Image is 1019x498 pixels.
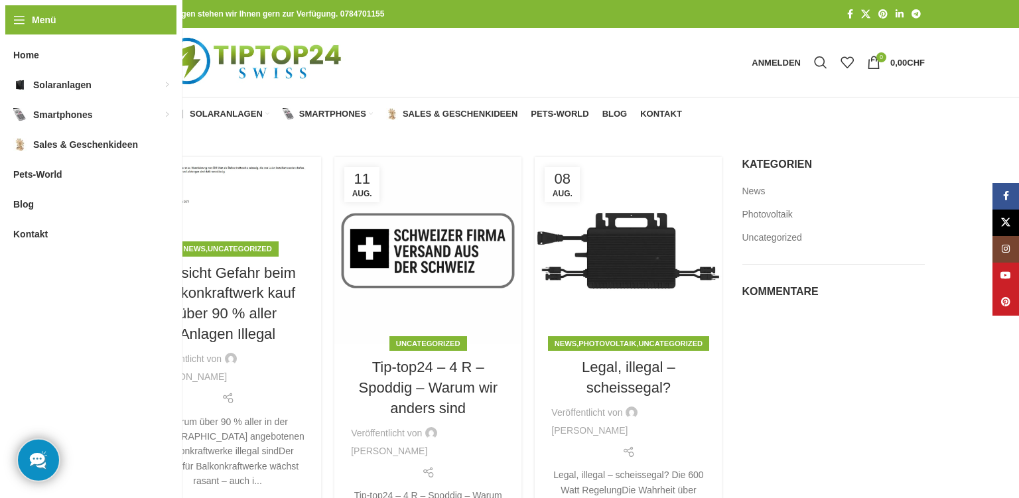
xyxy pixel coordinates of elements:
[159,265,295,342] a: Vorsicht Gefahr beim Balkonkraftwerk kauf über 90 % aller Anlagen Illegal
[907,58,925,68] span: CHF
[745,49,807,76] a: Anmelden
[359,359,498,416] a: Tip-top24 – 4 R – Spoddig – Warum wir anders sind
[752,58,801,67] span: Anmelden
[225,353,237,365] img: author-avatar
[396,340,460,347] a: Uncategorized
[549,190,575,198] span: Aug.
[208,245,272,253] a: Uncategorized
[13,108,27,121] img: Smartphones
[602,109,628,119] span: Blog
[843,5,857,23] a: Facebook Social Link
[742,157,925,172] h5: Kategorien
[13,222,48,246] span: Kontakt
[640,101,682,127] a: Kontakt
[626,406,638,418] img: author-avatar
[602,101,628,127] a: Blog
[425,427,437,439] img: author-avatar
[807,49,834,76] a: Suche
[834,49,860,76] div: Meine Wunschliste
[299,109,366,119] span: Smartphones
[13,192,34,216] span: Blog
[351,426,422,440] span: Veröffentlicht von
[151,369,227,384] a: [PERSON_NAME]
[551,405,622,420] span: Veröffentlicht von
[892,5,908,23] a: LinkedIn Social Link
[33,103,92,127] span: Smartphones
[13,162,62,186] span: Pets-World
[531,109,588,119] span: Pets-World
[857,5,874,23] a: X Social Link
[890,58,925,68] bdi: 0,00
[860,49,931,76] a: 0 0,00CHF
[908,5,925,23] a: Telegram Social Link
[151,351,222,366] span: Veröffentlicht von
[190,109,263,119] span: Solaranlagen
[992,236,1019,263] a: Instagram Social Link
[582,359,675,396] a: Legal, illegal – scheissegal?
[13,43,39,67] span: Home
[32,13,56,27] span: Menü
[33,133,138,156] span: Sales & Geschenkideen
[151,414,305,489] div: Warum über 90 % aller in der [GEOGRAPHIC_DATA] angebotenen Balkonkraftwerke illegal sindDer Markt...
[33,73,92,97] span: Solaranlagen
[134,9,384,19] strong: Bei allen Fragen stehen wir Ihnen gern zur Verfügung. 0784701155
[134,28,375,97] img: Tiptop24 Nachhaltige & Faire Produkte
[13,138,27,151] img: Sales & Geschenkideen
[742,185,767,198] a: News
[742,208,794,221] a: Photovoltaik
[578,340,636,347] a: Photovoltaik
[531,101,588,127] a: Pets-World
[386,108,398,120] img: Sales & Geschenkideen
[638,340,703,347] a: Uncategorized
[349,190,375,198] span: Aug.
[742,284,925,299] h5: Kommentare
[134,56,375,67] a: Logo der Website
[742,231,803,245] a: Uncategorized
[403,109,517,119] span: Sales & Geschenkideen
[551,423,628,438] a: [PERSON_NAME]
[555,340,577,347] a: News
[183,245,206,253] a: News
[549,172,575,186] span: 08
[351,444,427,458] a: [PERSON_NAME]
[992,210,1019,236] a: X Social Link
[283,101,373,127] a: Smartphones
[992,183,1019,210] a: Facebook Social Link
[127,101,689,127] div: Hauptnavigation
[283,108,295,120] img: Smartphones
[548,336,710,351] div: , ,
[173,101,269,127] a: Solaranlagen
[176,241,278,256] div: ,
[640,109,682,119] span: Kontakt
[13,78,27,92] img: Solaranlagen
[349,172,375,186] span: 11
[386,101,517,127] a: Sales & Geschenkideen
[876,52,886,62] span: 0
[992,263,1019,289] a: YouTube Social Link
[874,5,892,23] a: Pinterest Social Link
[992,289,1019,316] a: Pinterest Social Link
